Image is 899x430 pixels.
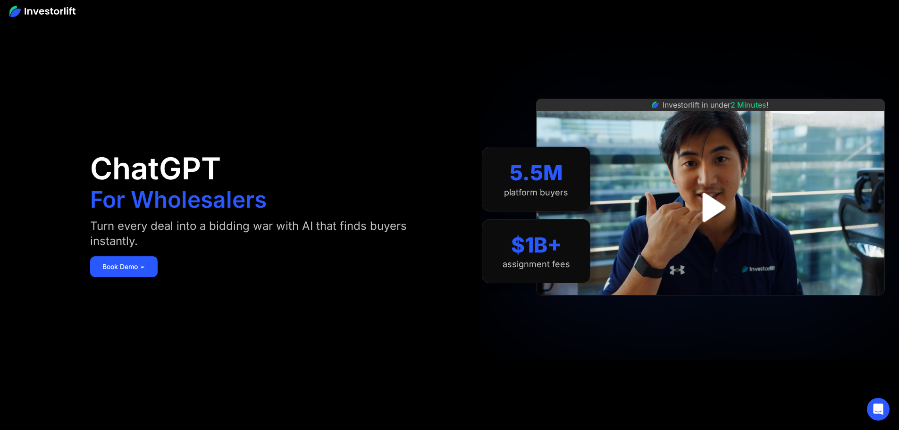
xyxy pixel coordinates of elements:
[90,219,430,249] div: Turn every deal into a bidding war with AI that finds buyers instantly.
[503,259,570,270] div: assignment fees
[731,100,766,110] span: 2 Minutes
[689,186,731,228] a: open lightbox
[510,160,563,185] div: 5.5M
[90,256,158,277] a: Book Demo ➢
[640,300,781,312] iframe: Customer reviews powered by Trustpilot
[663,99,769,110] div: Investorlift in under !
[90,188,267,211] h1: For Wholesalers
[511,233,562,258] div: $1B+
[867,398,890,421] div: Open Intercom Messenger
[504,187,568,198] div: platform buyers
[90,153,221,184] h1: ChatGPT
